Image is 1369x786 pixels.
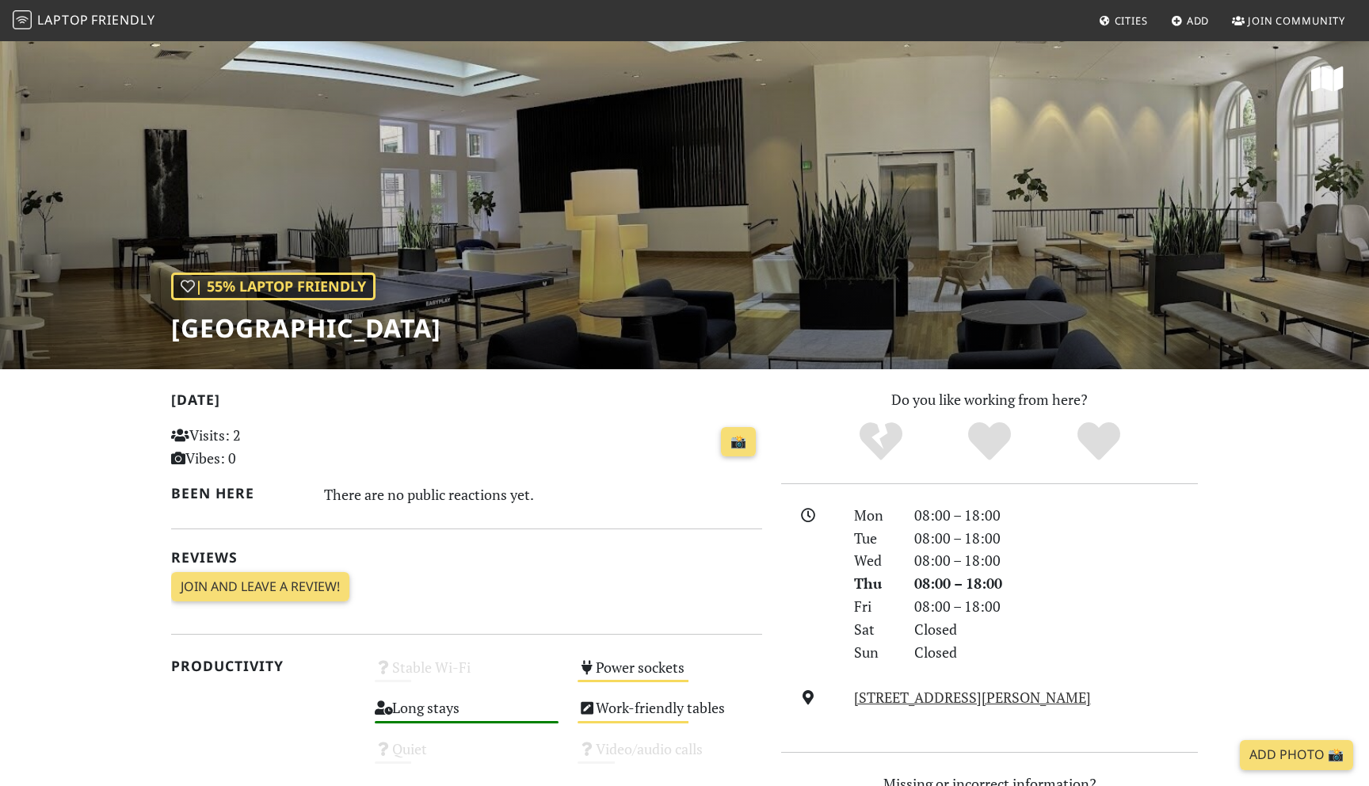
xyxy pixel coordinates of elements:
a: Join Community [1226,6,1352,35]
div: Power sockets [568,654,772,695]
h1: [GEOGRAPHIC_DATA] [171,313,441,343]
div: 08:00 – 18:00 [905,549,1207,572]
div: | 55% Laptop Friendly [171,273,376,300]
div: Video/audio calls [568,736,772,776]
h2: Productivity [171,658,356,674]
p: Visits: 2 Vibes: 0 [171,424,356,470]
div: There are no public reactions yet. [324,482,763,507]
div: Stable Wi-Fi [365,654,569,695]
div: Quiet [365,736,569,776]
div: No [826,420,936,464]
div: Thu [845,572,905,595]
img: LaptopFriendly [13,10,32,29]
a: 📸 [721,427,756,457]
div: Closed [905,641,1207,664]
div: 08:00 – 18:00 [905,572,1207,595]
div: Sun [845,641,905,664]
h2: [DATE] [171,391,762,414]
a: [STREET_ADDRESS][PERSON_NAME] [854,688,1091,707]
div: 08:00 – 18:00 [905,595,1207,618]
a: Cities [1093,6,1154,35]
div: Tue [845,527,905,550]
div: Yes [935,420,1044,464]
div: Long stays [365,695,569,735]
a: LaptopFriendly LaptopFriendly [13,7,155,35]
h2: Reviews [171,549,762,566]
div: Mon [845,504,905,527]
div: Closed [905,618,1207,641]
span: Friendly [91,11,154,29]
div: Fri [845,595,905,618]
a: Add Photo 📸 [1240,740,1353,770]
h2: Been here [171,485,305,502]
span: Join Community [1248,13,1345,28]
div: Wed [845,549,905,572]
a: Add [1165,6,1216,35]
p: Do you like working from here? [781,388,1198,411]
div: Work-friendly tables [568,695,772,735]
div: Sat [845,618,905,641]
span: Cities [1115,13,1148,28]
div: Definitely! [1044,420,1154,464]
a: Join and leave a review! [171,572,349,602]
span: Laptop [37,11,89,29]
div: 08:00 – 18:00 [905,527,1207,550]
span: Add [1187,13,1210,28]
div: 08:00 – 18:00 [905,504,1207,527]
